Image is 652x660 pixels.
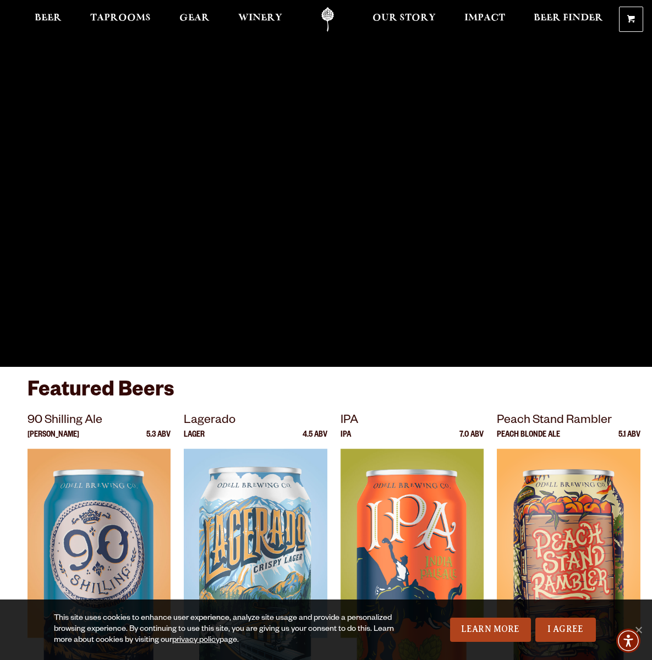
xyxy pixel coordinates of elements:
a: Beer [28,7,69,32]
p: Lagerado [184,411,327,431]
a: Learn More [450,618,531,642]
a: Gear [172,7,217,32]
a: Impact [457,7,512,32]
span: Impact [464,14,505,23]
a: Our Story [365,7,443,32]
span: Our Story [372,14,436,23]
a: Taprooms [83,7,158,32]
span: Winery [238,14,282,23]
span: Gear [179,14,210,23]
p: Lager [184,431,205,449]
p: IPA [341,431,351,449]
a: privacy policy [172,636,220,645]
p: Peach Stand Rambler [497,411,640,431]
h3: Featured Beers [28,378,624,411]
a: Odell Home [307,7,348,32]
a: I Agree [535,618,596,642]
p: 7.0 ABV [459,431,484,449]
p: [PERSON_NAME] [28,431,79,449]
span: Beer Finder [534,14,603,23]
div: This site uses cookies to enhance user experience, analyze site usage and provide a personalized ... [54,613,412,646]
div: Accessibility Menu [616,629,640,653]
a: Winery [231,7,289,32]
p: Peach Blonde Ale [497,431,560,449]
span: Beer [35,14,62,23]
a: Beer Finder [527,7,610,32]
p: 5.1 ABV [618,431,640,449]
p: 4.5 ABV [303,431,327,449]
p: 5.3 ABV [146,431,171,449]
span: Taprooms [90,14,151,23]
p: 90 Shilling Ale [28,411,171,431]
p: IPA [341,411,484,431]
